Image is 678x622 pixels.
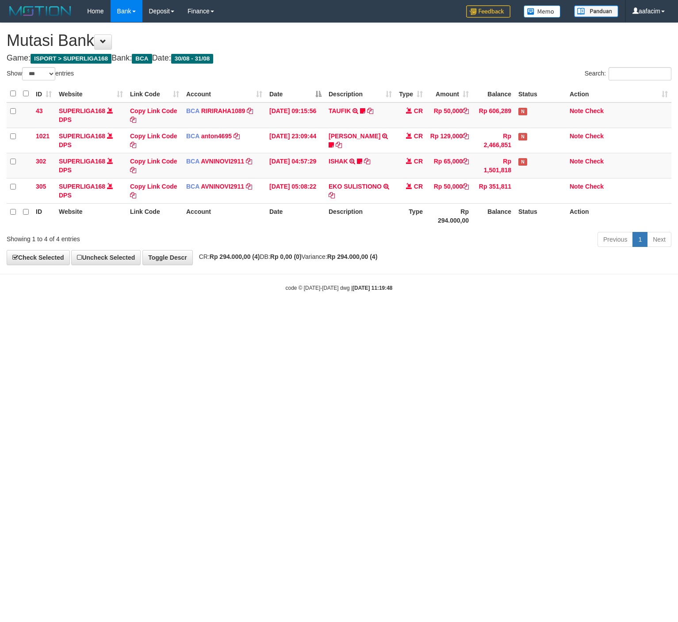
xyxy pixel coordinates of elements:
[426,203,472,228] th: Rp 294.000,00
[364,158,370,165] a: Copy ISHAK to clipboard
[426,85,472,102] th: Amount: activate to sort column ascending
[426,153,472,178] td: Rp 65,000
[585,133,604,140] a: Check
[518,133,527,140] span: Has Note
[585,107,604,114] a: Check
[426,102,472,128] td: Rp 50,000
[585,158,604,165] a: Check
[270,253,302,260] strong: Rp 0,00 (0)
[266,153,325,178] td: [DATE] 04:57:29
[55,128,126,153] td: DPS
[7,54,671,63] h4: Game: Bank: Date:
[518,158,527,166] span: Has Note
[183,85,266,102] th: Account: activate to sort column ascending
[395,85,426,102] th: Type: activate to sort column ascending
[472,153,515,178] td: Rp 1,501,818
[55,203,126,228] th: Website
[171,54,214,64] span: 30/08 - 31/08
[55,153,126,178] td: DPS
[472,203,515,228] th: Balance
[414,107,423,114] span: CR
[266,203,325,228] th: Date
[247,107,253,114] a: Copy RIRIRAHA1089 to clipboard
[570,183,583,190] a: Note
[55,102,126,128] td: DPS
[266,102,325,128] td: [DATE] 09:15:56
[472,178,515,203] td: Rp 351,811
[329,183,382,190] a: EKO SULISTIONO
[7,250,70,265] a: Check Selected
[466,5,510,18] img: Feedback.jpg
[367,107,373,114] a: Copy TAUFIK to clipboard
[246,158,252,165] a: Copy AVNINOVI2911 to clipboard
[395,203,426,228] th: Type
[186,183,199,190] span: BCA
[266,85,325,102] th: Date: activate to sort column descending
[36,158,46,165] span: 302
[472,85,515,102] th: Balance
[126,85,183,102] th: Link Code: activate to sort column ascending
[7,32,671,49] h1: Mutasi Bank
[201,158,244,165] a: AVNINOVI2911
[186,133,199,140] span: BCA
[585,183,604,190] a: Check
[186,158,199,165] span: BCA
[55,85,126,102] th: Website: activate to sort column ascending
[647,232,671,247] a: Next
[59,158,105,165] a: SUPERLIGA168
[463,183,469,190] a: Copy Rp 50,000 to clipboard
[329,192,335,199] a: Copy EKO SULISTIONO to clipboard
[246,183,252,190] a: Copy AVNINOVI2911 to clipboard
[201,183,244,190] a: AVNINOVI2911
[325,203,395,228] th: Description
[414,158,423,165] span: CR
[31,54,111,64] span: ISPORT > SUPERLIGA168
[7,231,276,243] div: Showing 1 to 4 of 4 entries
[59,183,105,190] a: SUPERLIGA168
[327,253,378,260] strong: Rp 294.000,00 (4)
[352,285,392,291] strong: [DATE] 11:19:48
[201,107,245,114] a: RIRIRAHA1089
[266,178,325,203] td: [DATE] 05:08:22
[266,128,325,153] td: [DATE] 23:09:44
[32,203,55,228] th: ID
[463,133,469,140] a: Copy Rp 129,000 to clipboard
[210,253,260,260] strong: Rp 294.000,00 (4)
[36,107,43,114] span: 43
[574,5,618,17] img: panduan.png
[195,253,378,260] span: CR: DB: Variance:
[7,67,74,80] label: Show entries
[130,158,177,174] a: Copy Link Code
[515,203,566,228] th: Status
[426,128,472,153] td: Rp 129,000
[598,232,633,247] a: Previous
[463,107,469,114] a: Copy Rp 50,000 to clipboard
[55,178,126,203] td: DPS
[286,285,393,291] small: code © [DATE]-[DATE] dwg |
[472,102,515,128] td: Rp 606,289
[142,250,193,265] a: Toggle Descr
[183,203,266,228] th: Account
[570,133,583,140] a: Note
[566,203,671,228] th: Action
[566,85,671,102] th: Action: activate to sort column ascending
[325,85,395,102] th: Description: activate to sort column ascending
[126,203,183,228] th: Link Code
[585,67,671,80] label: Search:
[414,183,423,190] span: CR
[71,250,141,265] a: Uncheck Selected
[515,85,566,102] th: Status
[234,133,240,140] a: Copy anton4695 to clipboard
[130,107,177,123] a: Copy Link Code
[7,4,74,18] img: MOTION_logo.png
[59,133,105,140] a: SUPERLIGA168
[36,133,50,140] span: 1021
[132,54,152,64] span: BCA
[36,183,46,190] span: 305
[570,158,583,165] a: Note
[329,107,351,114] a: TAUFIK
[130,133,177,148] a: Copy Link Code
[59,107,105,114] a: SUPERLIGA168
[329,133,380,140] a: [PERSON_NAME]
[463,158,469,165] a: Copy Rp 65,000 to clipboard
